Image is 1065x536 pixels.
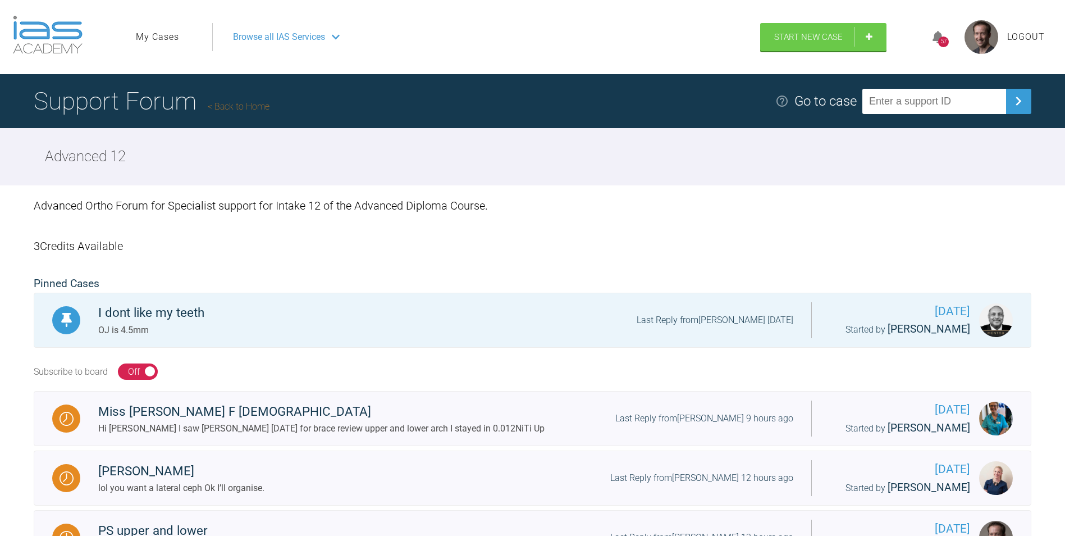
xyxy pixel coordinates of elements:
[136,30,179,44] a: My Cases
[888,481,970,494] span: [PERSON_NAME]
[862,89,1006,114] input: Enter a support ID
[60,471,74,485] img: Waiting
[830,460,970,479] span: [DATE]
[13,16,83,54] img: logo-light.3e3ef733.png
[830,321,970,338] div: Started by
[830,401,970,419] span: [DATE]
[128,365,140,379] div: Off
[98,323,204,338] div: OJ is 4.5mm
[34,81,269,121] h1: Support Forum
[233,30,325,44] span: Browse all IAS Services
[98,481,264,496] div: lol you want a lateral ceph Ok I’ll organise.
[637,313,793,328] div: Last Reply from [PERSON_NAME] [DATE]
[98,402,545,422] div: Miss [PERSON_NAME] F [DEMOGRAPHIC_DATA]
[60,412,74,426] img: Waiting
[979,402,1013,435] img: Åsa Ulrika Linnea Feneley
[760,23,886,51] a: Start New Case
[888,322,970,335] span: [PERSON_NAME]
[34,226,1031,266] div: 3 Credits Available
[774,32,843,42] span: Start New Case
[98,461,264,482] div: [PERSON_NAME]
[1009,92,1027,110] img: chevronRight.28bd32b0.svg
[830,420,970,437] div: Started by
[794,90,857,112] div: Go to case
[34,185,1031,226] div: Advanced Ortho Forum for Specialist support for Intake 12 of the Advanced Diploma Course.
[1007,30,1045,44] a: Logout
[979,303,1013,337] img: Utpalendu Bose
[98,303,204,323] div: I dont like my teeth
[830,302,970,321] span: [DATE]
[34,391,1031,446] a: WaitingMiss [PERSON_NAME] F [DEMOGRAPHIC_DATA]Hi [PERSON_NAME] I saw [PERSON_NAME] [DATE] for bra...
[98,421,545,436] div: Hi [PERSON_NAME] I saw [PERSON_NAME] [DATE] for brace review upper and lower arch I stayed in 0.0...
[208,101,269,112] a: Back to Home
[965,20,998,54] img: profile.png
[979,461,1013,495] img: Olivia Nixon
[830,479,970,497] div: Started by
[45,145,126,169] h2: Advanced 12
[610,471,793,485] div: Last Reply from [PERSON_NAME] 12 hours ago
[34,451,1031,506] a: Waiting[PERSON_NAME]lol you want a lateral ceph Ok I’ll organise.Last Reply from[PERSON_NAME] 12 ...
[888,421,970,434] span: [PERSON_NAME]
[34,293,1031,348] a: PinnedI dont like my teethOJ is 4.5mmLast Reply from[PERSON_NAME] [DATE][DATE]Started by [PERSON_...
[34,275,1031,293] h2: Pinned Cases
[775,94,789,108] img: help.e70b9f3d.svg
[60,313,74,327] img: Pinned
[615,411,793,426] div: Last Reply from [PERSON_NAME] 9 hours ago
[34,365,108,379] div: Subscribe to board
[938,37,949,47] div: 57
